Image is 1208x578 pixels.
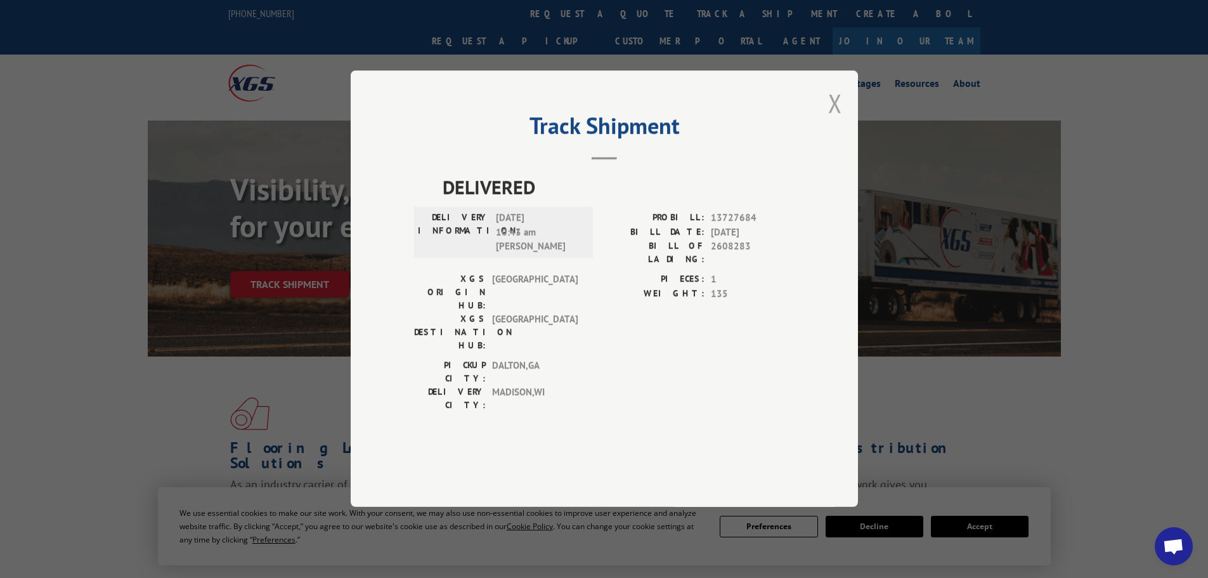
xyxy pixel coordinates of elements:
[492,386,578,412] span: MADISON , WI
[711,240,795,266] span: 2608283
[414,273,486,313] label: XGS ORIGIN HUB:
[604,211,705,226] label: PROBILL:
[492,359,578,386] span: DALTON , GA
[496,211,581,254] span: [DATE] 10:43 am [PERSON_NAME]
[604,287,705,301] label: WEIGHT:
[492,273,578,313] span: [GEOGRAPHIC_DATA]
[414,117,795,141] h2: Track Shipment
[414,386,486,412] label: DELIVERY CITY:
[604,273,705,287] label: PIECES:
[711,211,795,226] span: 13727684
[604,240,705,266] label: BILL OF LADING:
[711,287,795,301] span: 135
[828,86,842,120] button: Close modal
[604,225,705,240] label: BILL DATE:
[1155,527,1193,565] div: Open chat
[443,173,795,202] span: DELIVERED
[711,225,795,240] span: [DATE]
[418,211,490,254] label: DELIVERY INFORMATION:
[414,359,486,386] label: PICKUP CITY:
[711,273,795,287] span: 1
[414,313,486,353] label: XGS DESTINATION HUB:
[492,313,578,353] span: [GEOGRAPHIC_DATA]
